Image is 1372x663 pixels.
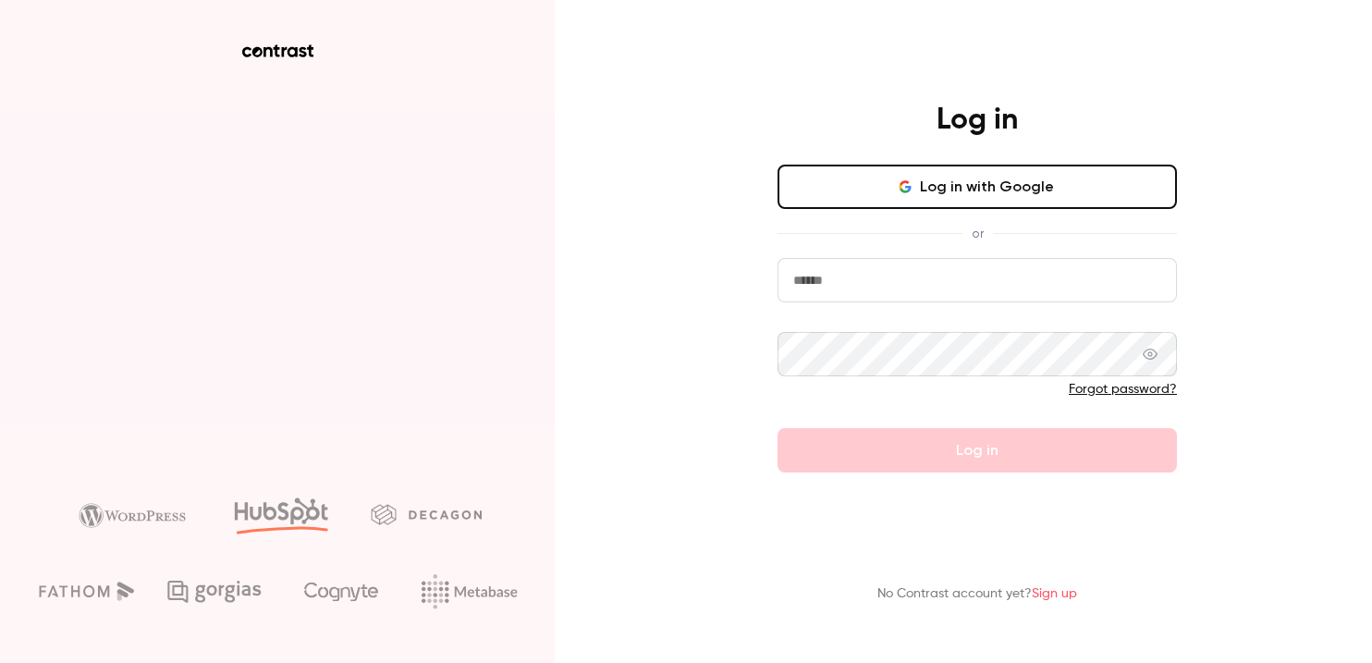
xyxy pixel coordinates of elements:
[877,584,1077,604] p: No Contrast account yet?
[778,165,1177,209] button: Log in with Google
[962,224,993,243] span: or
[937,102,1018,139] h4: Log in
[371,504,482,524] img: decagon
[1069,383,1177,396] a: Forgot password?
[1032,587,1077,600] a: Sign up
